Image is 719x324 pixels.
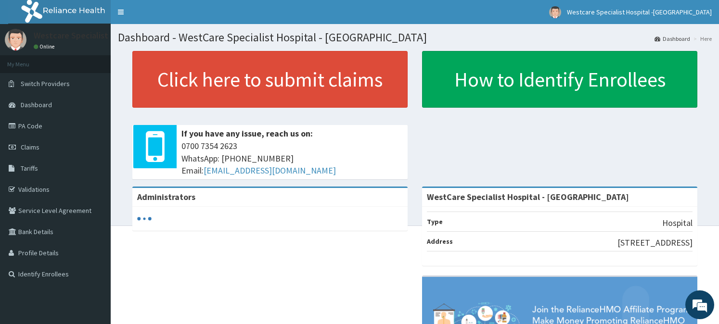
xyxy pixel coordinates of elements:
[427,217,443,226] b: Type
[137,212,152,226] svg: audio-loading
[5,29,26,50] img: User Image
[34,31,226,40] p: Westcare Specialist Hospital -[GEOGRAPHIC_DATA]
[427,237,453,246] b: Address
[118,31,712,44] h1: Dashboard - WestCare Specialist Hospital - [GEOGRAPHIC_DATA]
[204,165,336,176] a: [EMAIL_ADDRESS][DOMAIN_NAME]
[181,140,403,177] span: 0700 7354 2623 WhatsApp: [PHONE_NUMBER] Email:
[21,164,38,173] span: Tariffs
[549,6,561,18] img: User Image
[567,8,712,16] span: Westcare Specialist Hospital -[GEOGRAPHIC_DATA]
[21,79,70,88] span: Switch Providers
[137,191,195,202] b: Administrators
[662,217,693,229] p: Hospital
[21,100,52,109] span: Dashboard
[181,128,313,139] b: If you have any issue, reach us on:
[422,51,697,108] a: How to Identify Enrollees
[34,43,57,50] a: Online
[691,35,712,43] li: Here
[655,35,690,43] a: Dashboard
[132,51,408,108] a: Click here to submit claims
[21,143,39,151] span: Claims
[617,237,693,249] p: [STREET_ADDRESS]
[427,191,629,202] strong: WestCare Specialist Hospital - [GEOGRAPHIC_DATA]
